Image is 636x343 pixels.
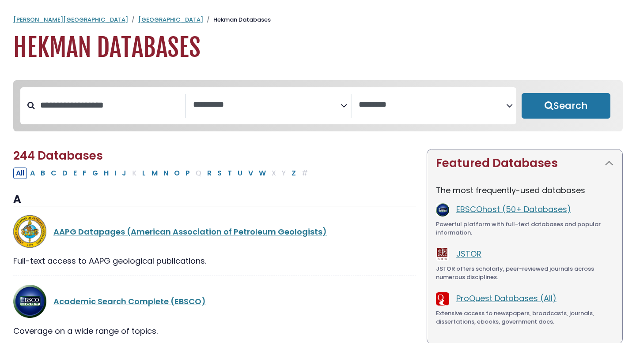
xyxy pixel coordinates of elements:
[204,168,214,179] button: Filter Results R
[35,98,185,112] input: Search database by title or keyword
[149,168,160,179] button: Filter Results M
[436,184,613,196] p: The most frequently-used databases
[456,204,571,215] a: EBSCOhost (50+ Databases)
[13,255,416,267] div: Full-text access to AAPG geological publications.
[171,168,182,179] button: Filter Results O
[13,15,623,24] nav: breadcrumb
[522,93,610,119] button: Submit for Search Results
[80,168,89,179] button: Filter Results F
[53,296,206,307] a: Academic Search Complete (EBSCO)
[256,168,269,179] button: Filter Results W
[456,293,556,304] a: ProQuest Databases (All)
[215,168,224,179] button: Filter Results S
[13,15,128,24] a: [PERSON_NAME][GEOGRAPHIC_DATA]
[161,168,171,179] button: Filter Results N
[119,168,129,179] button: Filter Results J
[13,168,27,179] button: All
[436,309,613,326] div: Extensive access to newspapers, broadcasts, journals, dissertations, ebooks, government docs.
[225,168,235,179] button: Filter Results T
[27,168,38,179] button: Filter Results A
[289,168,299,179] button: Filter Results Z
[13,193,416,206] h3: A
[436,265,613,282] div: JSTOR offers scholarly, peer-reviewed journals across numerous disciplines.
[112,168,119,179] button: Filter Results I
[13,80,623,131] nav: Search filters
[427,149,622,177] button: Featured Databases
[436,220,613,237] div: Powerful platform with full-text databases and popular information.
[193,101,341,110] textarea: Search
[140,168,148,179] button: Filter Results L
[53,226,327,237] a: AAPG Datapages (American Association of Petroleum Geologists)
[71,168,79,179] button: Filter Results E
[90,168,101,179] button: Filter Results G
[48,168,59,179] button: Filter Results C
[13,33,623,63] h1: Hekman Databases
[456,248,481,259] a: JSTOR
[138,15,203,24] a: [GEOGRAPHIC_DATA]
[13,167,311,178] div: Alpha-list to filter by first letter of database name
[13,325,416,337] div: Coverage on a wide range of topics.
[60,168,70,179] button: Filter Results D
[246,168,256,179] button: Filter Results V
[38,168,48,179] button: Filter Results B
[101,168,111,179] button: Filter Results H
[359,101,506,110] textarea: Search
[13,148,103,164] span: 244 Databases
[203,15,271,24] li: Hekman Databases
[235,168,245,179] button: Filter Results U
[183,168,193,179] button: Filter Results P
